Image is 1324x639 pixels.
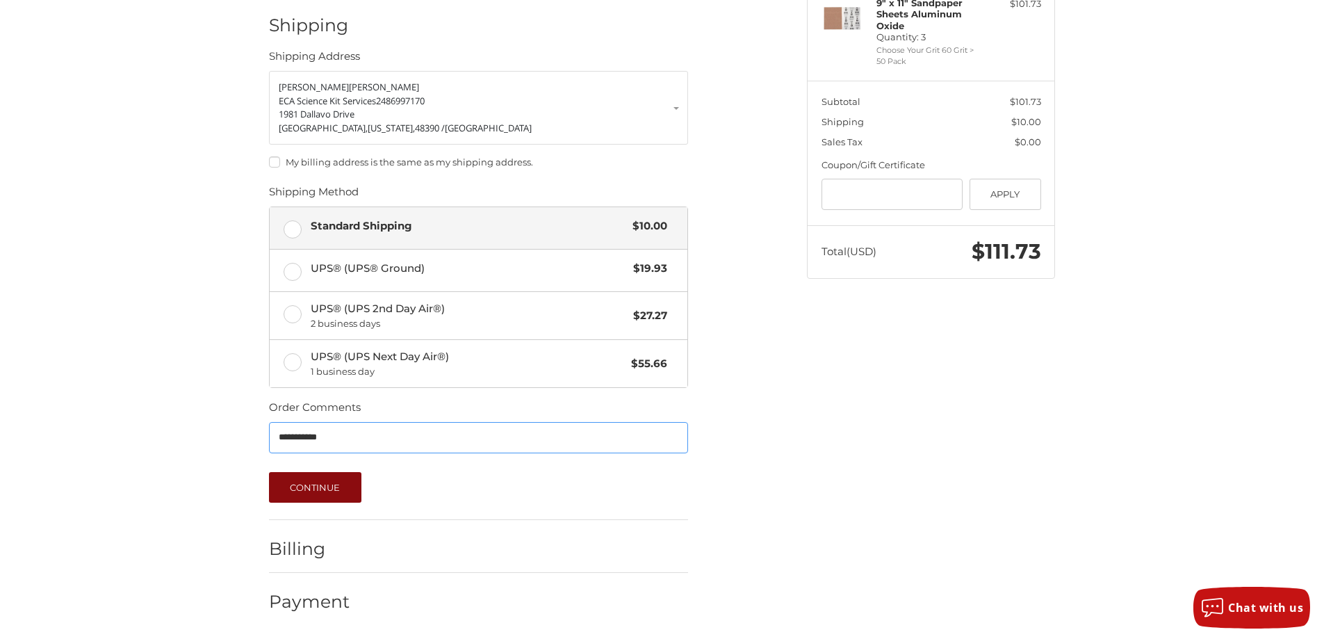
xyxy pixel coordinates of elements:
span: UPS® (UPS Next Day Air®) [311,349,625,378]
span: $55.66 [624,356,667,372]
span: Shipping [822,116,864,127]
span: $10.00 [1011,116,1041,127]
span: [PERSON_NAME] [279,81,349,93]
span: 1 business day [311,365,625,379]
span: Chat with us [1228,600,1303,615]
span: UPS® (UPS® Ground) [311,261,627,277]
span: $111.73 [972,238,1041,264]
a: Enter or select a different address [269,71,688,145]
span: ECA Science Kit Services [279,95,376,107]
span: [US_STATE], [368,122,415,134]
span: 2486997170 [376,95,425,107]
span: 48390 / [415,122,445,134]
span: $10.00 [626,218,667,234]
span: $19.93 [626,261,667,277]
button: Chat with us [1193,587,1310,629]
legend: Order Comments [269,400,361,422]
button: Apply [970,179,1041,210]
h2: Shipping [269,15,350,36]
span: UPS® (UPS 2nd Day Air®) [311,301,627,330]
legend: Shipping Method [269,184,359,207]
li: Choose Your Grit 60 Grit > 50 Pack [876,45,983,67]
div: Coupon/Gift Certificate [822,159,1041,172]
span: [PERSON_NAME] [349,81,419,93]
label: My billing address is the same as my shipping address. [269,156,688,168]
span: $0.00 [1015,136,1041,147]
span: Subtotal [822,96,860,107]
span: Sales Tax [822,136,863,147]
span: [GEOGRAPHIC_DATA] [445,122,532,134]
span: 1981 Dallavo Drive [279,108,354,120]
span: Total (USD) [822,245,876,258]
span: 2 business days [311,317,627,331]
span: [GEOGRAPHIC_DATA], [279,122,368,134]
legend: Shipping Address [269,49,360,71]
h2: Billing [269,538,350,560]
h2: Payment [269,591,350,613]
span: $101.73 [1010,96,1041,107]
span: Standard Shipping [311,218,626,234]
button: Continue [269,472,361,503]
span: $27.27 [626,308,667,324]
input: Gift Certificate or Coupon Code [822,179,963,210]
